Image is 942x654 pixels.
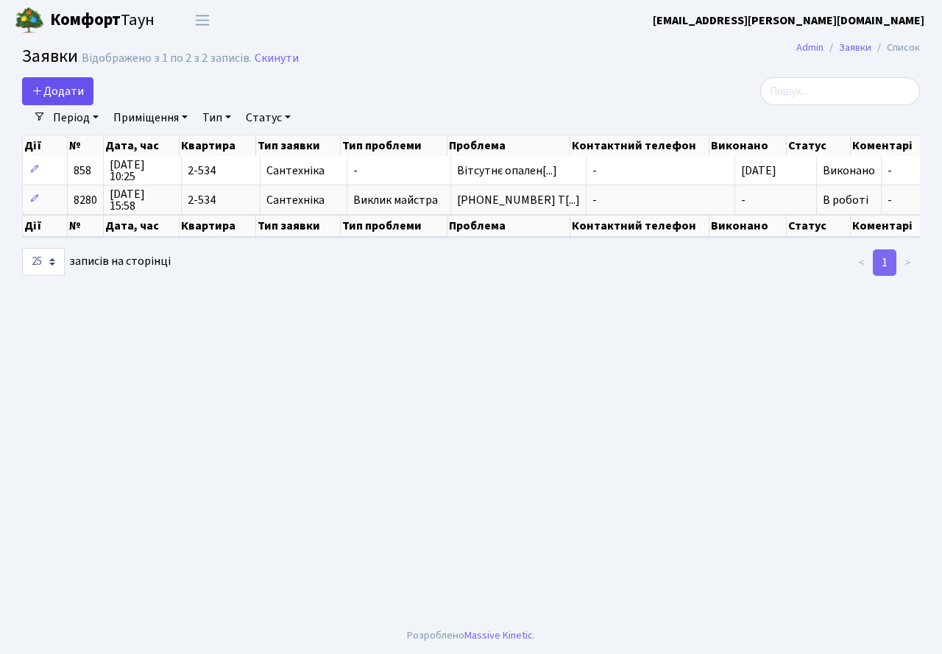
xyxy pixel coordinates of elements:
[760,77,920,105] input: Пошук...
[110,159,175,182] span: [DATE] 10:25
[180,135,255,156] th: Квартира
[107,105,194,130] a: Приміщення
[104,135,180,156] th: Дата, час
[266,194,341,206] span: Сантехніка
[341,215,447,237] th: Тип проблеми
[82,51,252,65] div: Відображено з 1 по 2 з 2 записів.
[256,215,341,237] th: Тип заявки
[68,135,104,156] th: №
[341,135,447,156] th: Тип проблеми
[741,192,746,208] span: -
[447,135,570,156] th: Проблема
[709,135,787,156] th: Виконано
[871,40,920,56] li: Список
[457,163,557,179] span: Вітсутнє опален[...]
[353,194,445,206] span: Виклик майстра
[873,249,896,276] a: 1
[709,215,787,237] th: Виконано
[22,248,65,276] select: записів на сторінці
[266,165,341,177] span: Сантехніка
[68,215,104,237] th: №
[592,194,729,206] span: -
[180,215,255,237] th: Квартира
[32,83,84,99] span: Додати
[196,105,237,130] a: Тип
[110,188,175,212] span: [DATE] 15:58
[774,32,942,63] nav: breadcrumb
[851,135,932,156] th: Коментарі
[592,165,729,177] span: -
[256,135,341,156] th: Тип заявки
[74,192,97,208] span: 8280
[839,40,871,55] a: Заявки
[457,192,580,208] span: [PHONE_NUMBER] Т[...]
[255,51,299,65] a: Скинути
[22,77,93,105] a: Додати
[407,628,535,644] div: Розроблено .
[22,43,78,69] span: Заявки
[464,628,533,643] a: Massive Kinetic
[570,215,709,237] th: Контактний телефон
[50,8,121,32] b: Комфорт
[823,163,875,179] span: Виконано
[23,215,68,237] th: Дії
[447,215,570,237] th: Проблема
[353,165,445,177] span: -
[823,192,868,208] span: В роботі
[653,13,924,29] b: [EMAIL_ADDRESS][PERSON_NAME][DOMAIN_NAME]
[741,163,776,179] span: [DATE]
[104,215,180,237] th: Дата, час
[240,105,297,130] a: Статус
[184,8,221,32] button: Переключити навігацію
[787,215,851,237] th: Статус
[74,163,91,179] span: 858
[570,135,709,156] th: Контактний телефон
[653,12,924,29] a: [EMAIL_ADDRESS][PERSON_NAME][DOMAIN_NAME]
[787,135,851,156] th: Статус
[22,248,171,276] label: записів на сторінці
[23,135,68,156] th: Дії
[47,105,105,130] a: Період
[15,6,44,35] img: logo.png
[188,194,254,206] span: 2-534
[188,165,254,177] span: 2-534
[50,8,155,33] span: Таун
[796,40,824,55] a: Admin
[851,215,932,237] th: Коментарі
